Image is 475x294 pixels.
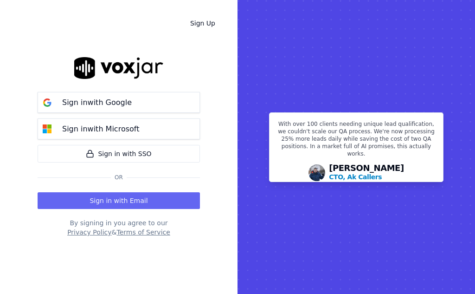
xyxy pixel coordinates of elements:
[38,118,200,139] button: Sign inwith Microsoft
[329,172,382,182] p: CTO, Ak Callers
[38,218,200,237] div: By signing in you agree to our &
[308,164,325,181] img: Avatar
[38,192,200,209] button: Sign in with Email
[275,120,437,161] p: With over 100 clients needing unique lead qualification, we couldn't scale our QA process. We're ...
[62,97,132,108] p: Sign in with Google
[111,174,127,181] span: Or
[329,164,404,182] div: [PERSON_NAME]
[74,57,163,79] img: logo
[38,92,200,113] button: Sign inwith Google
[38,93,57,112] img: google Sign in button
[116,228,170,237] button: Terms of Service
[183,15,223,32] a: Sign Up
[38,120,57,138] img: microsoft Sign in button
[67,228,111,237] button: Privacy Policy
[62,124,139,135] p: Sign in with Microsoft
[38,145,200,163] a: Sign in with SSO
